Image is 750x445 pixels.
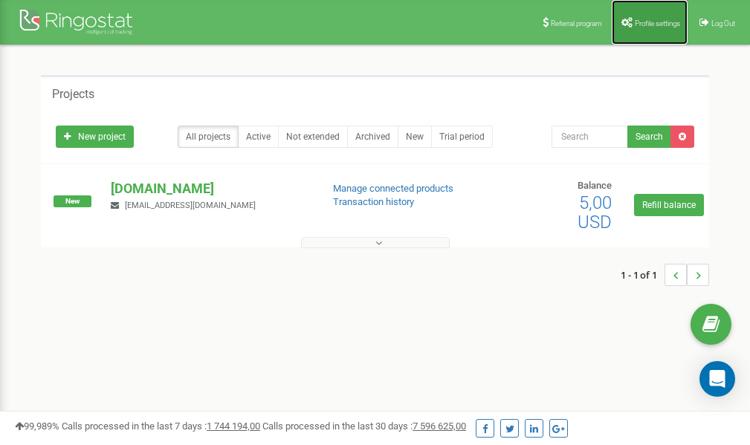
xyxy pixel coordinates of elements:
[333,183,453,194] a: Manage connected products
[621,264,665,286] span: 1 - 1 of 1
[56,126,134,148] a: New project
[125,201,256,210] span: [EMAIL_ADDRESS][DOMAIN_NAME]
[578,180,612,191] span: Balance
[413,420,466,432] u: 7 596 625,00
[111,179,308,198] p: [DOMAIN_NAME]
[52,88,94,101] h5: Projects
[54,195,91,207] span: New
[262,420,466,432] span: Calls processed in the last 30 days :
[699,361,735,397] div: Open Intercom Messenger
[178,126,239,148] a: All projects
[551,19,602,27] span: Referral program
[15,420,59,432] span: 99,989%
[347,126,398,148] a: Archived
[552,126,628,148] input: Search
[711,19,735,27] span: Log Out
[578,192,612,233] span: 5,00 USD
[621,249,709,301] nav: ...
[238,126,279,148] a: Active
[207,420,260,432] u: 1 744 194,00
[635,19,680,27] span: Profile settings
[278,126,348,148] a: Not extended
[398,126,432,148] a: New
[627,126,671,148] button: Search
[431,126,493,148] a: Trial period
[333,196,414,207] a: Transaction history
[634,194,704,216] a: Refill balance
[62,420,260,432] span: Calls processed in the last 7 days :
